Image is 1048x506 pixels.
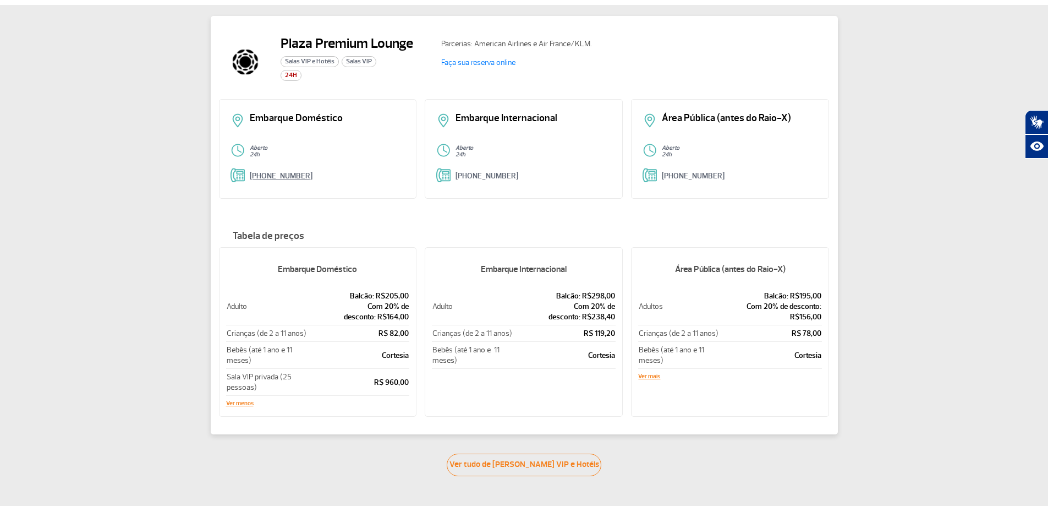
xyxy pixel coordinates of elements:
a: Faça sua reserva online [441,58,515,67]
p: Crianças (de 2 a 11 anos) [639,328,721,339]
div: Plugin de acessibilidade da Hand Talk. [1025,110,1048,159]
p: Balcão: R$298,00 [514,291,615,301]
button: Abrir tradutor de língua de sinais. [1025,110,1048,134]
p: Cortesia [722,350,821,361]
strong: Aberto [250,144,267,151]
strong: Aberto [662,144,679,151]
p: Parcerias: American Airlines e Air France/KLM. [441,38,639,50]
p: Com 20% de desconto: R$156,00 [722,301,821,322]
p: Adulto [227,301,309,312]
p: R$ 78,00 [722,328,821,339]
p: Cortesia [514,350,615,361]
img: plaza-vip-logo.png [219,35,272,88]
p: Balcão: R$195,00 [722,291,821,301]
span: Salas VIP e Hotéis [281,56,339,67]
button: Ver menos [226,400,254,407]
p: Com 20% de desconto: R$164,00 [310,301,409,322]
button: Ver mais [638,373,660,380]
p: Crianças (de 2 a 11 anos) [432,328,513,339]
p: 24h [456,151,611,158]
p: Bebês (até 1 ano e 11 meses) [432,345,513,366]
p: Embarque Internacional [456,113,611,123]
a: [PHONE_NUMBER] [456,171,518,181]
p: Adulto [432,301,513,312]
p: R$ 82,00 [310,328,409,339]
span: Salas VIP [342,56,376,67]
p: R$ 960,00 [310,377,409,388]
button: Abrir recursos assistivos. [1025,134,1048,159]
p: 24h [662,151,817,158]
span: 24H [281,70,301,81]
h2: Plaza Premium Lounge [281,35,413,52]
p: Crianças (de 2 a 11 anos) [227,328,309,339]
p: Adultos [639,301,721,312]
p: Área Pública (antes do Raio-X) [662,113,817,123]
p: Sala VIP privada (25 pessoas) [227,372,309,393]
p: Com 20% de desconto: R$238,40 [514,301,615,322]
strong: Aberto [456,144,473,151]
p: Bebês (até 1 ano e 11 meses) [639,345,721,366]
h5: Embarque Internacional [432,255,616,284]
h4: Tabela de preços [219,231,830,242]
p: Bebês (até 1 ano e 11 meses) [227,345,309,366]
p: 24h [250,151,405,158]
a: [PHONE_NUMBER] [662,171,725,181]
h5: Embarque Doméstico [226,255,410,284]
a: [PHONE_NUMBER] [250,171,312,181]
h5: Área Pública (antes do Raio-X) [638,255,822,284]
p: Cortesia [310,350,409,361]
p: Embarque Doméstico [250,113,405,123]
p: Balcão: R$205,00 [310,291,409,301]
a: Ver tudo de [PERSON_NAME] VIP e Hotéis [447,454,601,476]
p: R$ 119,20 [514,328,615,339]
